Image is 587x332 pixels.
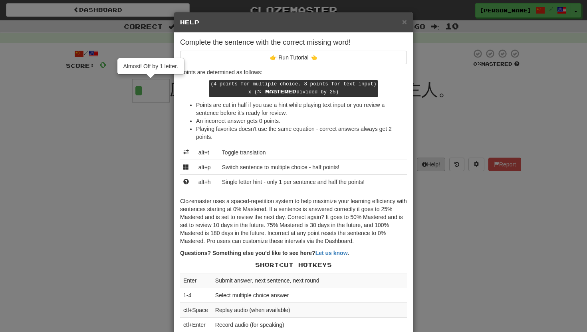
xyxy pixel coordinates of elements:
td: alt+h [195,174,219,189]
h4: Complete the sentence with the correct missing word! [180,39,407,47]
button: Close [402,18,407,26]
td: Switch sentence to multiple choice - half points! [219,160,407,174]
td: ctl+Enter [180,317,212,332]
p: Shortcut Hotkeys [180,261,407,269]
a: Let us know [315,250,347,256]
p: Clozemaster uses a spaced-repetition system to help maximize your learning efficiency with senten... [180,197,407,245]
strong: Questions? Something else you'd like to see here? . [180,250,349,256]
td: Select multiple choice answer [212,288,407,302]
p: Points are determined as follows: [180,68,407,76]
td: Record audio (for speaking) [212,317,407,332]
td: Enter [180,273,212,288]
td: Toggle translation [219,145,407,160]
li: Playing favorites doesn't use the same equation - correct answers always get 2 points. [196,125,407,141]
button: 👉 Run Tutorial 👈 [180,51,407,64]
td: ctl+Space [180,302,212,317]
li: An incorrect answer gets 0 points. [196,117,407,125]
span: Almost! Off by 1 letter. [123,63,178,69]
kbd: (4 points for multiple choice, 8 points for text input) x ( divided by 25) [209,80,378,97]
li: Points are cut in half if you use a hint while playing text input or you review a sentence before... [196,101,407,117]
td: 1-4 [180,288,212,302]
td: alt+p [195,160,219,174]
td: Submit answer, next sentence, next round [212,273,407,288]
span: % Mastered [257,88,296,95]
td: Single letter hint - only 1 per sentence and half the points! [219,174,407,189]
h5: Help [180,18,407,26]
td: alt+t [195,145,219,160]
span: × [402,17,407,26]
td: Replay audio (when available) [212,302,407,317]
